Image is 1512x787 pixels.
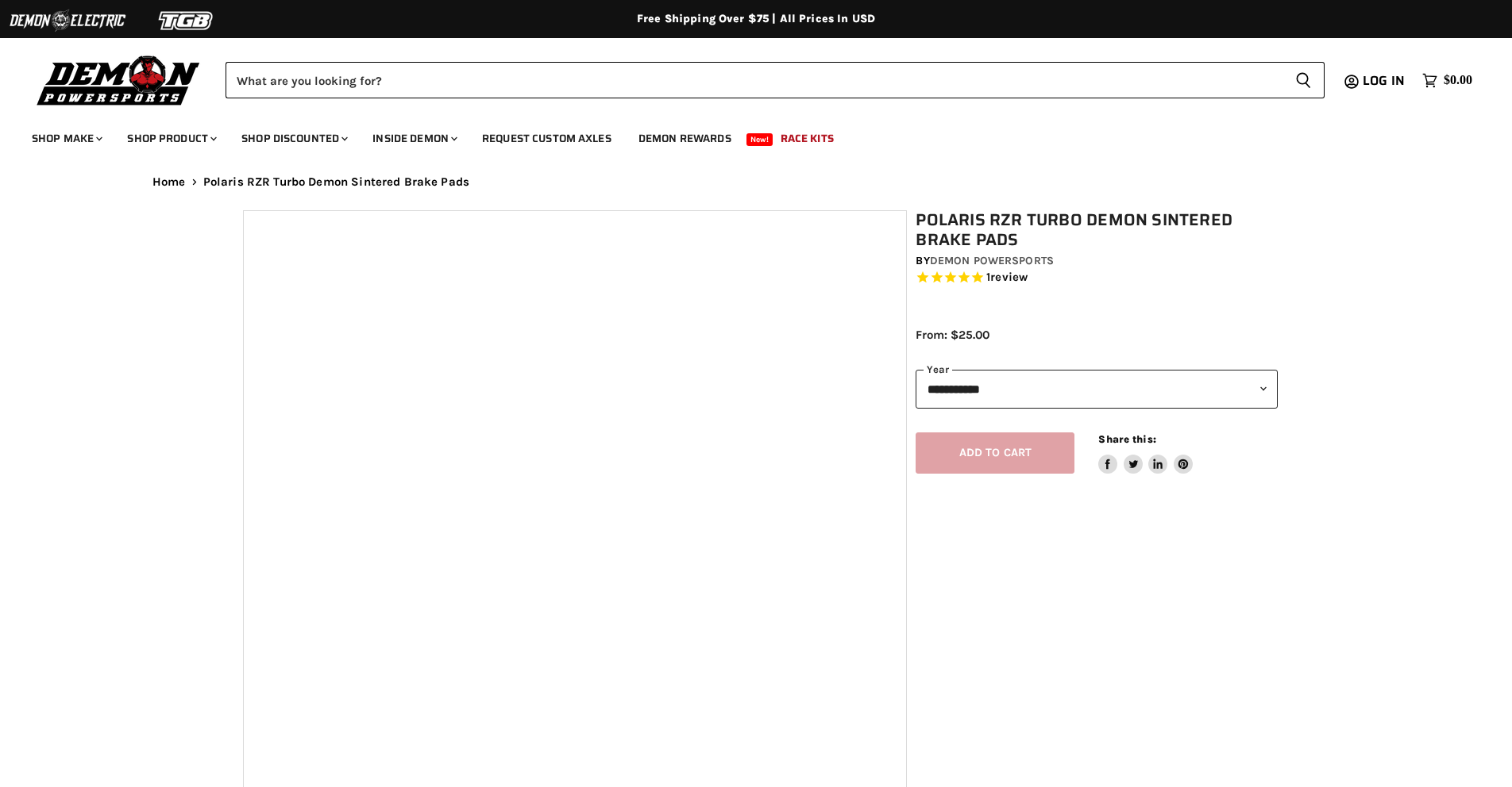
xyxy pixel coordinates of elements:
[1363,71,1405,90] span: Log in
[1282,62,1325,98] button: Search
[229,122,357,155] a: Shop Discounted
[121,12,1391,26] div: Free Shipping Over $75 | All Prices In USD
[203,175,469,189] span: Polaris RZR Turbo Demon Sintered Brake Pads
[127,6,246,36] img: TGB Logo 2
[361,122,467,155] a: Inside Demon
[20,122,112,155] a: Shop Make
[8,6,127,36] img: Demon Electric Logo 2
[115,122,226,155] a: Shop Product
[769,122,846,155] a: Race Kits
[627,122,743,155] a: Demon Rewards
[1098,432,1193,474] aside: Share this:
[916,370,1278,409] select: year
[226,62,1325,98] form: Product
[916,210,1278,250] h1: Polaris RZR Turbo Demon Sintered Brake Pads
[990,271,1028,285] span: review
[20,116,1468,155] ul: Main menu
[470,122,623,155] a: Request Custom Axles
[121,175,1391,189] nav: Breadcrumbs
[32,52,206,108] img: Demon Powersports
[1098,433,1155,445] span: Share this:
[1444,73,1472,88] span: $0.00
[1414,69,1480,92] a: $0.00
[916,328,989,342] span: From: $25.00
[226,62,1282,98] input: Search
[930,254,1054,267] a: Demon Powersports
[746,133,773,146] span: New!
[916,270,1278,286] span: Rated 5.0 out of 5 stars 1 reviews
[916,252,1278,270] div: by
[1356,74,1414,88] a: Log in
[152,175,186,189] a: Home
[986,271,1028,285] span: 1 reviews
